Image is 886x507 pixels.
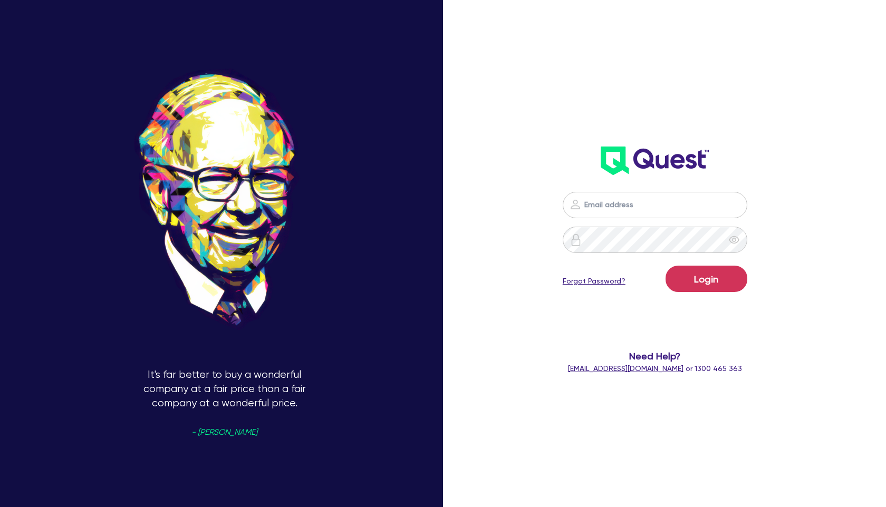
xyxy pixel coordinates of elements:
a: Forgot Password? [563,276,625,287]
input: Email address [563,192,747,218]
img: icon-password [570,233,582,246]
span: or 1300 465 363 [568,364,742,373]
span: - [PERSON_NAME] [191,428,257,436]
span: eye [729,235,739,245]
span: Need Help? [538,349,772,363]
img: wH2k97JdezQIQAAAABJRU5ErkJggg== [601,147,709,175]
img: icon-password [569,198,582,211]
button: Login [666,266,747,292]
a: [EMAIL_ADDRESS][DOMAIN_NAME] [568,364,683,373]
